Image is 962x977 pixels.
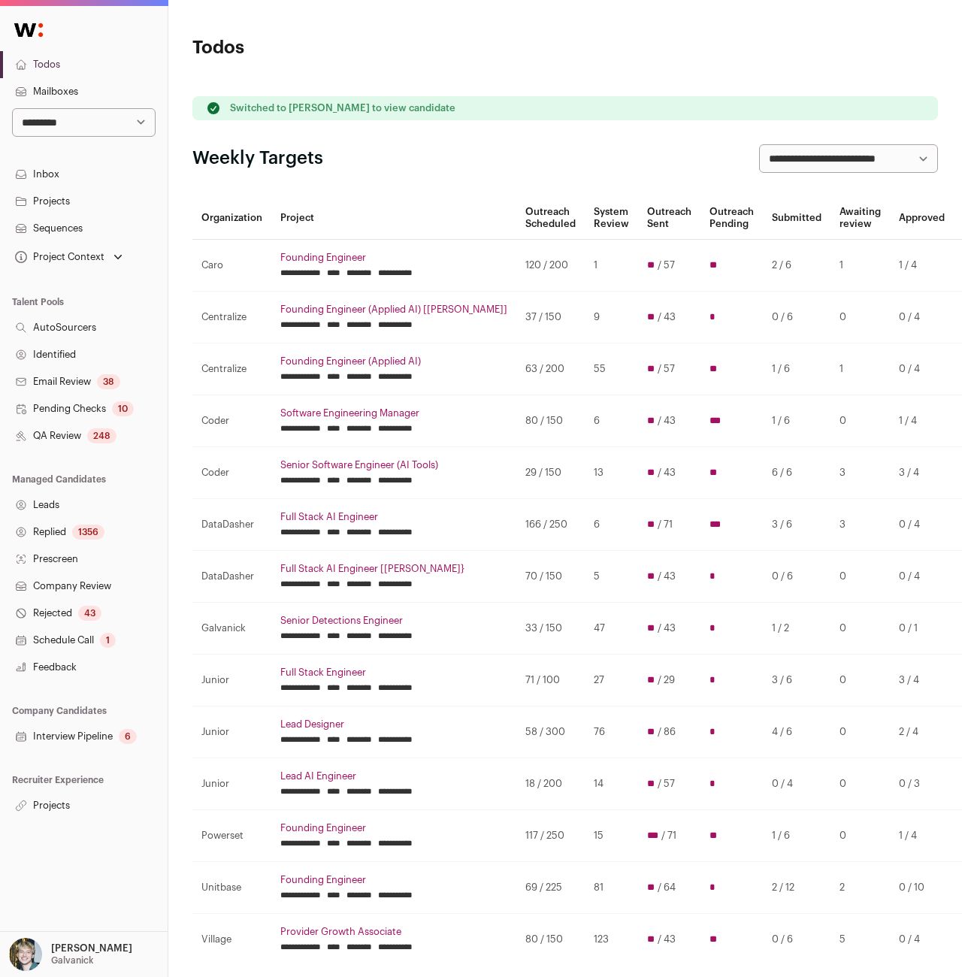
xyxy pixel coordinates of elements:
td: 1 / 4 [890,240,954,292]
td: 117 / 250 [516,810,585,862]
span: / 86 [658,726,676,738]
span: / 71 [658,519,673,531]
td: 3 [830,447,890,499]
a: Software Engineering Manager [280,407,507,419]
td: 27 [585,655,638,706]
td: 81 [585,862,638,914]
td: 1 / 6 [763,810,830,862]
span: / 57 [658,259,675,271]
span: / 57 [658,778,675,790]
span: / 43 [658,467,676,479]
td: 0 [830,758,890,810]
td: Galvanick [192,603,271,655]
td: 0 / 6 [763,551,830,603]
td: 0 / 6 [763,292,830,343]
img: Wellfound [6,15,51,45]
td: 55 [585,343,638,395]
td: 120 / 200 [516,240,585,292]
div: 43 [78,606,101,621]
td: 5 [585,551,638,603]
td: Powerset [192,810,271,862]
img: 6494470-medium_jpg [9,938,42,971]
td: 63 / 200 [516,343,585,395]
td: 6 [585,395,638,447]
span: / 43 [658,570,676,582]
th: Submitted [763,197,830,240]
p: Galvanick [51,954,93,966]
a: Founding Engineer [280,874,507,886]
th: Project [271,197,516,240]
td: Caro [192,240,271,292]
td: 0 [830,706,890,758]
a: Founding Engineer (Applied AI) [280,355,507,368]
td: 1 / 4 [890,810,954,862]
a: Provider Growth Associate [280,926,507,938]
th: Approved [890,197,954,240]
td: 80 / 150 [516,395,585,447]
th: Outreach Sent [638,197,700,240]
td: 5 [830,914,890,966]
td: 1 [830,240,890,292]
span: / 43 [658,415,676,427]
span: / 57 [658,363,675,375]
a: Lead AI Engineer [280,770,507,782]
a: Founding Engineer (Applied AI) [[PERSON_NAME]] [280,304,507,316]
td: 2 / 4 [890,706,954,758]
a: Senior Detections Engineer [280,615,507,627]
th: System Review [585,197,638,240]
td: 37 / 150 [516,292,585,343]
td: 6 / 6 [763,447,830,499]
button: Open dropdown [6,938,135,971]
td: 0 / 10 [890,862,954,914]
div: 38 [97,374,120,389]
td: 13 [585,447,638,499]
a: Full Stack AI Engineer [[PERSON_NAME]} [280,563,507,575]
td: 33 / 150 [516,603,585,655]
td: 0 / 4 [890,551,954,603]
a: Founding Engineer [280,822,507,834]
td: Junior [192,655,271,706]
td: 3 / 4 [890,447,954,499]
td: 0 / 4 [890,292,954,343]
td: 76 [585,706,638,758]
p: [PERSON_NAME] [51,942,132,954]
td: 70 / 150 [516,551,585,603]
td: Junior [192,758,271,810]
td: Junior [192,706,271,758]
td: Coder [192,447,271,499]
a: Founding Engineer [280,252,507,264]
div: 6 [119,729,137,744]
td: 58 / 300 [516,706,585,758]
td: 1 [585,240,638,292]
td: DataDasher [192,551,271,603]
button: Open dropdown [12,247,126,268]
td: 71 / 100 [516,655,585,706]
td: 0 [830,810,890,862]
span: / 43 [658,933,676,945]
td: 80 / 150 [516,914,585,966]
td: 0 / 4 [890,343,954,395]
div: Project Context [12,251,104,263]
td: 0 [830,655,890,706]
td: 14 [585,758,638,810]
th: Outreach Scheduled [516,197,585,240]
td: 4 / 6 [763,706,830,758]
span: / 43 [658,311,676,323]
td: 1 [830,343,890,395]
td: 0 [830,551,890,603]
td: 3 / 6 [763,499,830,551]
h1: Todos [192,36,441,60]
td: 3 [830,499,890,551]
td: DataDasher [192,499,271,551]
td: 18 / 200 [516,758,585,810]
td: Coder [192,395,271,447]
td: Centralize [192,343,271,395]
td: 9 [585,292,638,343]
td: 0 / 4 [890,914,954,966]
td: 0 / 6 [763,914,830,966]
td: 3 / 6 [763,655,830,706]
td: 0 [830,292,890,343]
a: Lead Designer [280,718,507,730]
td: Centralize [192,292,271,343]
th: Awaiting review [830,197,890,240]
